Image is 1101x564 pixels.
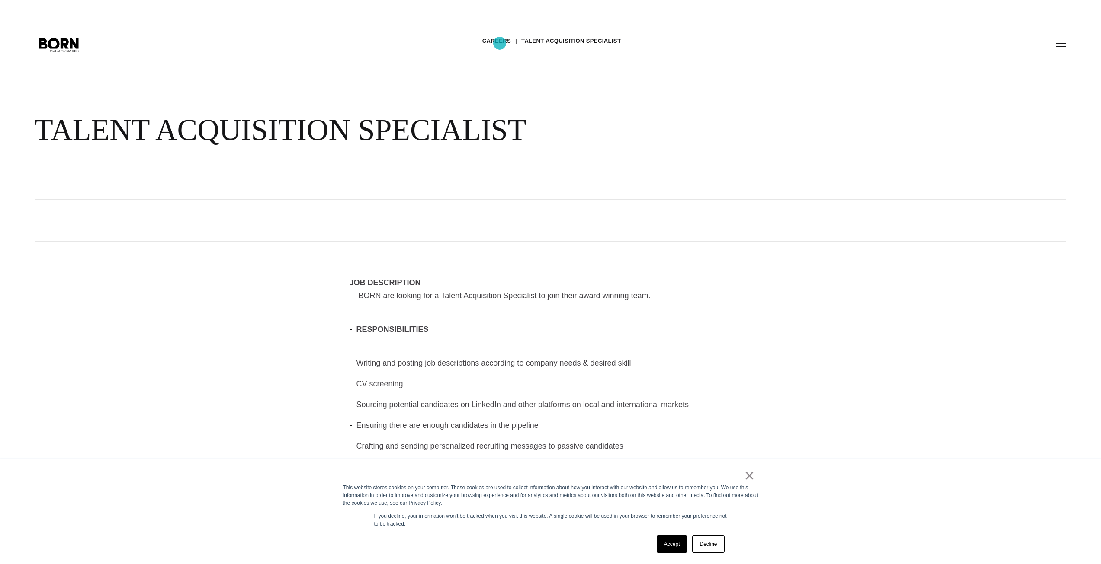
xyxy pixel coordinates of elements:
a: Decline [692,535,724,553]
a: Accept [657,535,687,553]
li: Sourcing potential candidates on LinkedIn and other platforms on local and international markets [350,398,752,411]
li: CV screening [350,377,752,390]
strong: JOB DESCRIPTION [350,278,421,287]
li: Ensuring there are enough candidates in the pipeline [350,419,752,432]
a: Careers [482,35,511,48]
li: BORN are looking for a Talent Acquisition Specialist to join their award winning team. [350,289,752,302]
li: Crafting and sending personalized recruiting messages to passive candidates [350,440,752,452]
strong: RESPONSIBILITIES [356,325,429,334]
div: This website stores cookies on your computer. These cookies are used to collect information about... [343,484,758,507]
li: Writing and posting job descriptions according to company needs & desired skill [350,357,752,370]
a: TALENT ACQUISITION SPECIALIST [521,35,621,48]
a: × [745,472,755,479]
p: If you decline, your information won’t be tracked when you visit this website. A single cookie wi... [374,512,727,528]
div: TALENT ACQUISITION SPECIALIST [35,112,528,148]
button: Open [1051,35,1072,54]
